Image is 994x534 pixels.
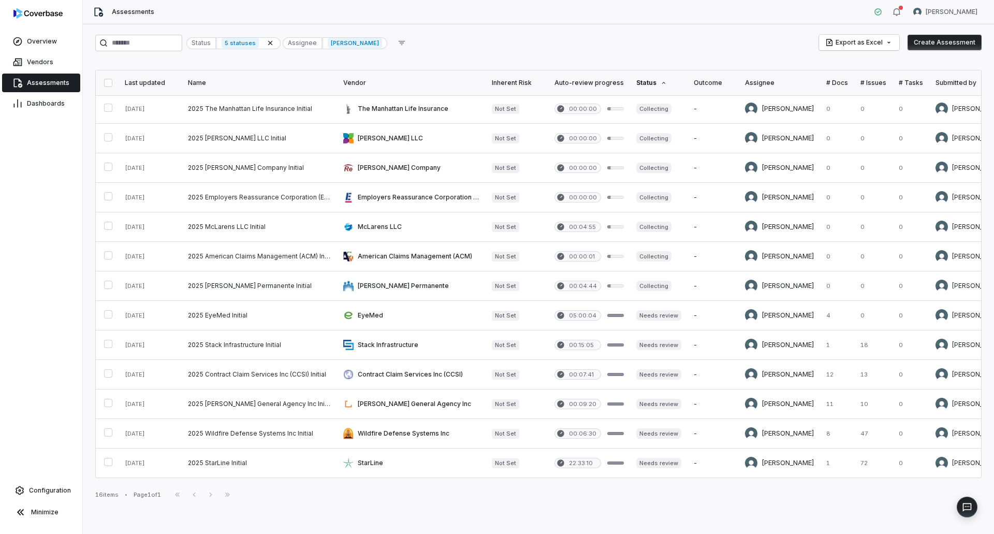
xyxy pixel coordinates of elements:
td: - [688,330,739,360]
span: [PERSON_NAME] [328,38,382,48]
img: Brittany Durbin avatar [745,103,757,115]
div: Last updated [125,79,176,87]
img: Brittany Durbin avatar [935,368,948,381]
img: Brittany Durbin avatar [745,162,757,174]
div: Status [186,37,216,49]
img: Brittany Durbin avatar [745,221,757,233]
div: Status [636,79,681,87]
img: logo-D7KZi-bG.svg [13,8,63,19]
img: Brittany Durbin avatar [745,398,757,410]
img: Brittany Durbin avatar [745,457,757,469]
div: Page 1 of 1 [134,491,161,499]
td: - [688,212,739,242]
span: Assessments [27,79,69,87]
a: Vendors [2,53,80,71]
a: Assessments [2,74,80,92]
div: Outcome [694,79,733,87]
span: 5 statuses [222,38,259,48]
img: Brittany Durbin avatar [935,221,948,233]
button: Export as Excel [819,35,899,50]
img: Brittany Durbin avatar [935,250,948,263]
td: - [688,94,739,124]
div: Inherent Risk [492,79,542,87]
td: - [688,360,739,389]
div: 16 items [95,491,119,499]
img: Brittany Durbin avatar [745,309,757,322]
span: Vendors [27,58,53,66]
img: Brittany Durbin avatar [935,427,948,440]
img: Brittany Durbin avatar [935,398,948,410]
img: Brittany Durbin avatar [935,309,948,322]
button: Minimize [4,502,78,523]
div: # Issues [860,79,886,87]
td: - [688,124,739,153]
span: Minimize [31,508,59,516]
span: Assessments [112,8,154,16]
img: Brittany Durbin avatar [745,427,757,440]
div: Assignee [283,37,322,49]
div: # Docs [826,79,848,87]
td: - [688,301,739,330]
button: Brittany Durbin avatar[PERSON_NAME] [907,4,984,20]
td: - [688,389,739,419]
img: Brittany Durbin avatar [935,339,948,351]
td: - [688,183,739,212]
span: [PERSON_NAME] [926,8,977,16]
img: Brittany Durbin avatar [745,132,757,145]
a: Overview [2,32,80,51]
a: Dashboards [2,94,80,113]
button: Create Assessment [908,35,982,50]
td: - [688,449,739,478]
div: Name [188,79,331,87]
img: Brittany Durbin avatar [935,280,948,292]
div: Vendor [343,79,479,87]
img: Brittany Durbin avatar [745,368,757,381]
img: Brittany Durbin avatar [935,162,948,174]
td: - [688,419,739,449]
img: Brittany Durbin avatar [935,191,948,204]
div: Assignee [745,79,814,87]
img: Brittany Durbin avatar [913,8,922,16]
div: Auto-review progress [554,79,624,87]
img: Brittany Durbin avatar [745,280,757,292]
img: Brittany Durbin avatar [745,191,757,204]
span: Configuration [29,486,71,495]
a: Configuration [4,481,78,500]
div: • [125,491,127,498]
td: - [688,153,739,183]
td: - [688,271,739,301]
img: Brittany Durbin avatar [745,339,757,351]
img: Brittany Durbin avatar [935,457,948,469]
td: - [688,242,739,271]
div: # Tasks [899,79,923,87]
img: Brittany Durbin avatar [745,250,757,263]
img: Brittany Durbin avatar [935,103,948,115]
span: Dashboards [27,99,65,108]
img: Brittany Durbin avatar [935,132,948,145]
div: 5 statuses [216,37,281,49]
span: Overview [27,37,57,46]
div: [PERSON_NAME] [323,37,387,49]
